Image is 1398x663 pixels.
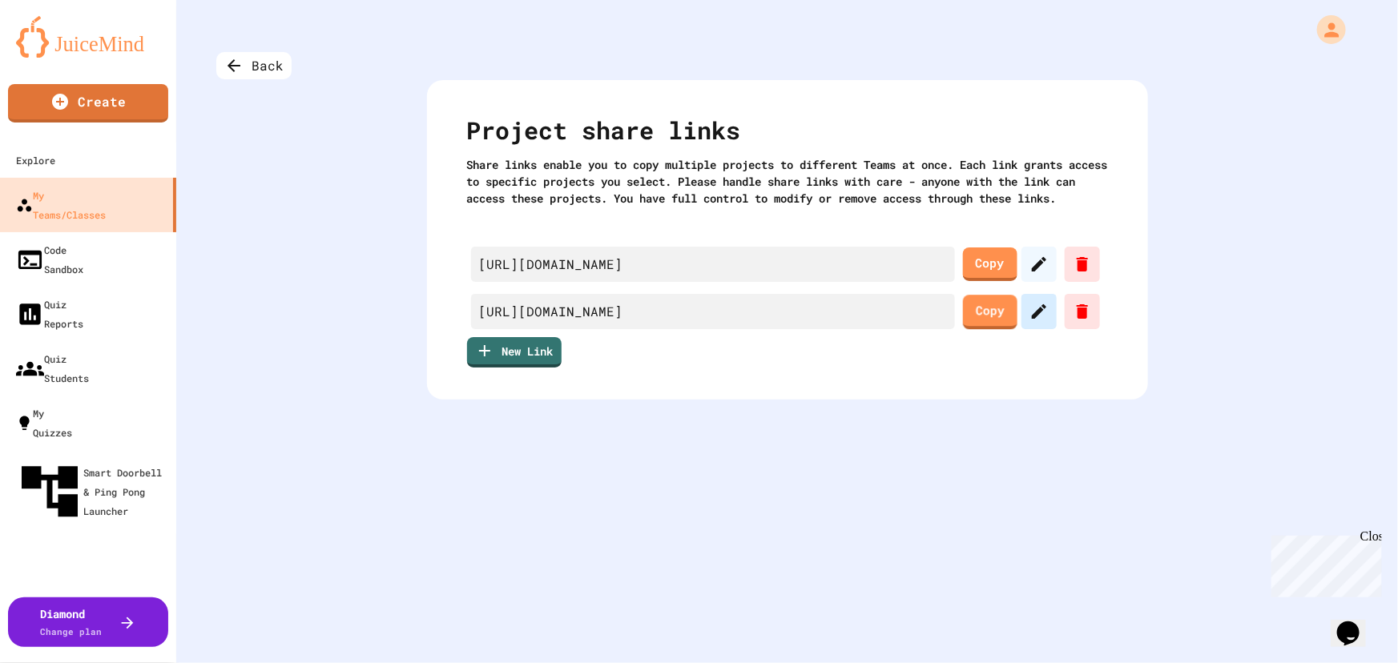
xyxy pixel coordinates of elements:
div: [URL][DOMAIN_NAME] [471,247,955,282]
div: Smart Doorbell & Ping Pong Launcher [16,458,170,525]
div: Diamond [41,605,103,639]
div: My Account [1300,11,1350,48]
button: DiamondChange plan [8,597,168,647]
a: Copy [963,295,1017,329]
div: Share links enable you to copy multiple projects to different Teams at once. Each link grants acc... [467,156,1108,207]
div: Back [216,52,292,79]
a: New Link [467,337,562,368]
iframe: chat widget [1265,529,1382,597]
div: [URL][DOMAIN_NAME] [471,294,955,329]
div: Code Sandbox [16,240,83,279]
div: Quiz Reports [16,295,83,333]
div: Explore [16,151,55,170]
img: logo-orange.svg [16,16,160,58]
div: My Teams/Classes [16,186,106,224]
a: Copy [963,247,1017,282]
a: Create [8,84,168,123]
iframe: chat widget [1331,599,1382,647]
div: My Quizzes [16,404,72,442]
div: Chat with us now!Close [6,6,111,102]
span: Change plan [41,625,103,637]
div: Project share links [467,112,1108,156]
div: Quiz Students [16,349,89,388]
